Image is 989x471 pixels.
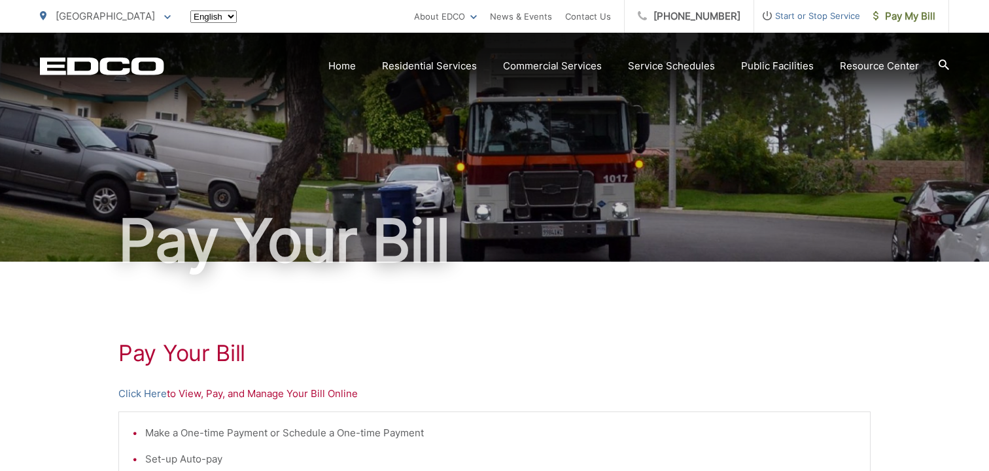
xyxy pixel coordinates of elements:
a: About EDCO [414,9,477,24]
a: Public Facilities [741,58,814,74]
select: Select a language [190,10,237,23]
a: Home [328,58,356,74]
h1: Pay Your Bill [118,340,871,366]
a: Residential Services [382,58,477,74]
li: Make a One-time Payment or Schedule a One-time Payment [145,425,857,441]
h1: Pay Your Bill [40,208,949,273]
span: [GEOGRAPHIC_DATA] [56,10,155,22]
li: Set-up Auto-pay [145,451,857,467]
a: Click Here [118,386,167,402]
a: Contact Us [565,9,611,24]
span: Pay My Bill [873,9,935,24]
p: to View, Pay, and Manage Your Bill Online [118,386,871,402]
a: Resource Center [840,58,919,74]
a: News & Events [490,9,552,24]
a: Service Schedules [628,58,715,74]
a: EDCD logo. Return to the homepage. [40,57,164,75]
a: Commercial Services [503,58,602,74]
